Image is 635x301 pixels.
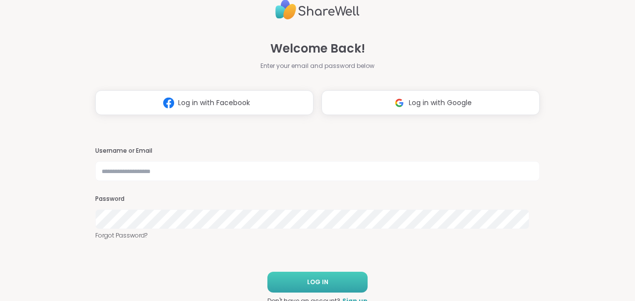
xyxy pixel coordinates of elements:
[95,90,314,115] button: Log in with Facebook
[178,98,250,108] span: Log in with Facebook
[409,98,472,108] span: Log in with Google
[321,90,540,115] button: Log in with Google
[270,40,365,58] span: Welcome Back!
[260,61,375,70] span: Enter your email and password below
[267,272,368,293] button: LOG IN
[390,94,409,112] img: ShareWell Logomark
[307,278,328,287] span: LOG IN
[95,231,540,240] a: Forgot Password?
[95,195,540,203] h3: Password
[159,94,178,112] img: ShareWell Logomark
[95,147,540,155] h3: Username or Email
